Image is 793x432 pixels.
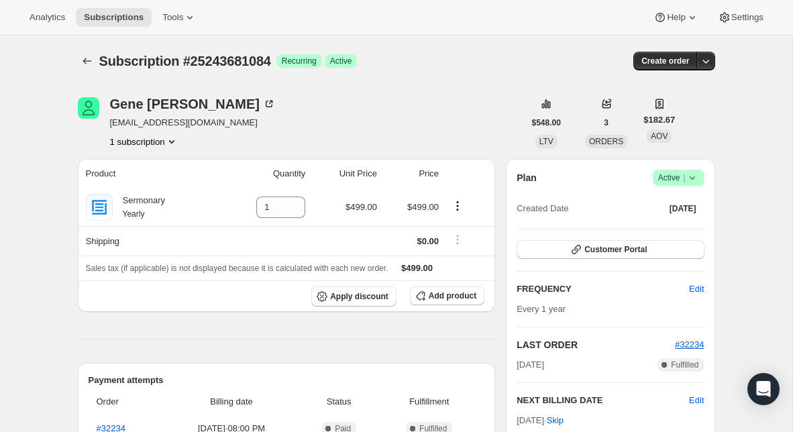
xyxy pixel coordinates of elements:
span: Fulfilled [671,360,698,370]
span: Edit [689,282,704,296]
button: Settings [710,8,772,27]
span: Help [667,12,685,23]
span: Settings [731,12,763,23]
button: Edit [689,394,704,407]
button: [DATE] [662,199,704,218]
span: Fulfillment [382,395,476,409]
h2: Payment attempts [89,374,485,387]
span: Sales tax (if applicable) is not displayed because it is calculated with each new order. [86,264,388,273]
button: Skip [539,410,572,431]
button: Add product [410,286,484,305]
button: Help [645,8,706,27]
span: Recurring [282,56,317,66]
span: Create order [641,56,689,66]
span: $0.00 [417,236,439,246]
button: Apply discount [311,286,396,307]
span: Active [330,56,352,66]
button: Tools [154,8,205,27]
button: Subscriptions [76,8,152,27]
span: | [683,172,685,183]
span: [DATE] · [517,415,564,425]
button: #32234 [675,338,704,352]
th: Product [78,159,221,188]
span: Tools [162,12,183,23]
th: Quantity [221,159,310,188]
button: Customer Portal [517,240,704,259]
span: LTV [539,137,553,146]
button: Shipping actions [447,232,468,247]
button: Product actions [110,135,178,148]
span: $548.00 [532,117,561,128]
span: [EMAIL_ADDRESS][DOMAIN_NAME] [110,116,276,129]
span: Subscriptions [84,12,144,23]
button: $548.00 [524,113,569,132]
span: Skip [547,414,564,427]
button: Analytics [21,8,73,27]
h2: LAST ORDER [517,338,675,352]
th: Shipping [78,226,221,256]
span: AOV [651,131,668,141]
button: Create order [633,52,697,70]
span: Billing date [167,395,296,409]
span: ORDERS [589,137,623,146]
th: Price [381,159,443,188]
span: Add product [429,290,476,301]
span: $499.00 [346,202,377,212]
span: Subscription #25243681084 [99,54,271,68]
h2: FREQUENCY [517,282,689,296]
span: Active [658,171,699,184]
button: Subscriptions [78,52,97,70]
button: Product actions [447,199,468,213]
img: product img [86,194,113,221]
span: Created Date [517,202,568,215]
button: 3 [596,113,617,132]
small: Yearly [123,209,145,219]
span: $499.00 [407,202,439,212]
th: Order [89,387,164,417]
span: Gene Hudgins [78,97,99,119]
span: 3 [604,117,609,128]
a: #32234 [675,339,704,349]
span: Apply discount [330,291,388,302]
span: $182.67 [643,113,675,127]
h2: Plan [517,171,537,184]
span: Status [304,395,374,409]
span: Analytics [30,12,65,23]
span: Every 1 year [517,304,566,314]
th: Unit Price [309,159,381,188]
div: Sermonary [113,194,166,221]
button: Edit [681,278,712,300]
span: $499.00 [401,263,433,273]
h2: NEXT BILLING DATE [517,394,689,407]
div: Gene [PERSON_NAME] [110,97,276,111]
span: Customer Portal [584,244,647,255]
span: [DATE] [670,203,696,214]
div: Open Intercom Messenger [747,373,780,405]
span: [DATE] [517,358,544,372]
